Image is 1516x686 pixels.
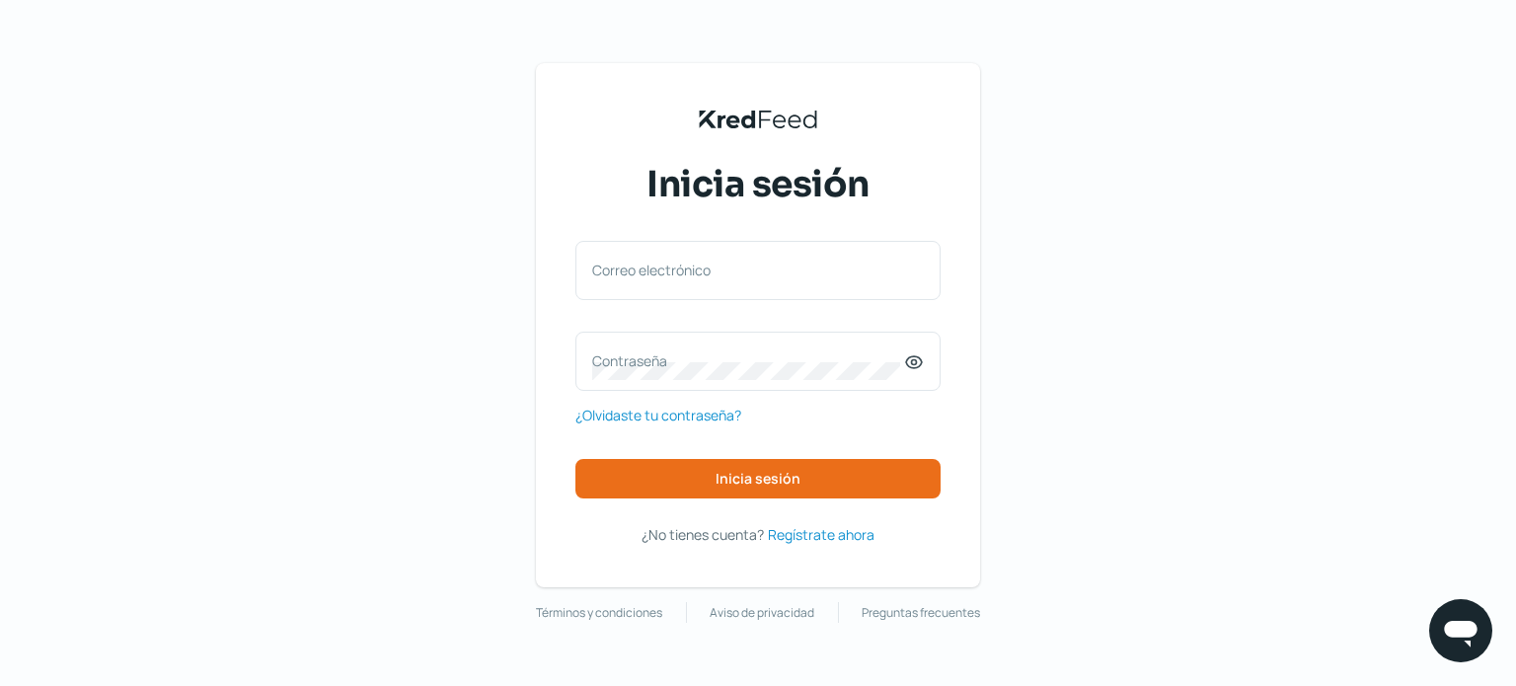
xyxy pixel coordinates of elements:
a: Aviso de privacidad [710,602,814,624]
a: Términos y condiciones [536,602,662,624]
label: Contraseña [592,351,904,370]
a: ¿Olvidaste tu contraseña? [575,403,741,427]
span: Inicia sesión [646,160,870,209]
button: Inicia sesión [575,459,941,498]
img: chatIcon [1441,611,1480,650]
label: Correo electrónico [592,261,904,279]
a: Preguntas frecuentes [862,602,980,624]
a: Regístrate ahora [768,522,874,547]
span: Inicia sesión [716,472,800,486]
span: ¿No tienes cuenta? [642,525,764,544]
